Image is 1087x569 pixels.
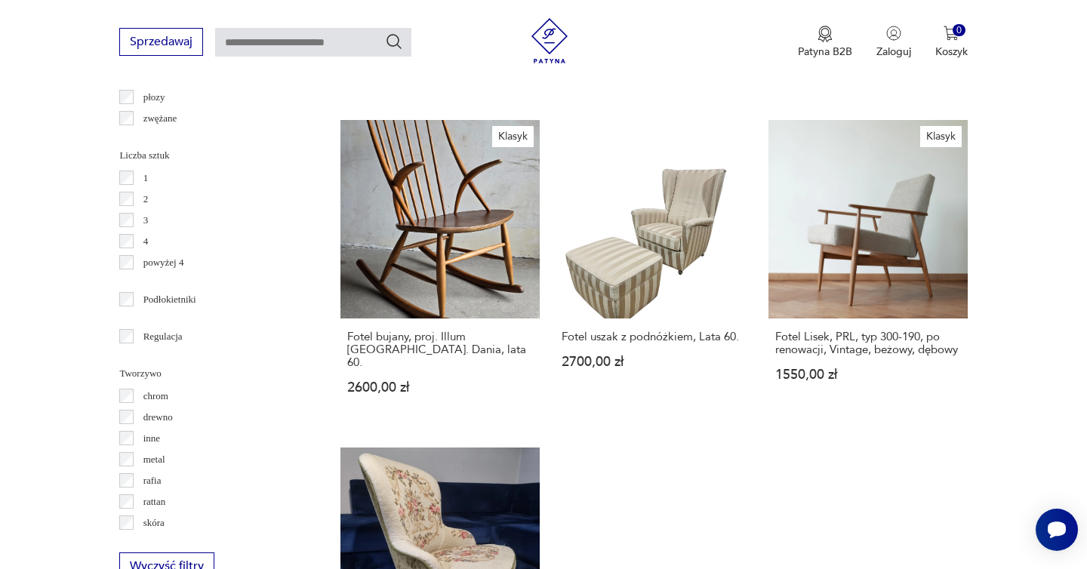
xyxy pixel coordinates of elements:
div: 0 [953,24,965,37]
p: powyżej 4 [143,254,184,271]
p: rattan [143,494,166,510]
a: KlasykFotel Lisek, PRL, typ 300-190, po renowacji, Vintage, beżowy, dębowyFotel Lisek, PRL, typ 3... [768,120,967,423]
a: Sprzedawaj [119,38,203,48]
img: Ikona medalu [818,26,833,42]
p: tkanina [143,536,172,552]
button: Zaloguj [876,26,911,59]
img: Patyna - sklep z meblami i dekoracjami vintage [527,18,572,63]
p: inne [143,430,160,447]
a: Ikona medaluPatyna B2B [798,26,852,59]
a: Fotel uszak z podnóżkiem, Lata 60.Fotel uszak z podnóżkiem, Lata 60.2700,00 zł [555,120,753,423]
p: Regulacja [143,328,183,345]
p: 4 [143,233,149,250]
iframe: Smartsupp widget button [1036,509,1078,551]
img: Ikona koszyka [944,26,959,41]
p: 2 [143,191,149,208]
p: 1 [143,170,149,186]
p: Podłokietniki [143,291,196,308]
p: 1550,00 zł [775,368,960,381]
p: Koszyk [935,45,968,59]
p: Liczba sztuk [119,147,304,164]
p: płozy [143,89,165,106]
button: Patyna B2B [798,26,852,59]
p: 3 [143,212,149,229]
p: drewno [143,409,173,426]
p: Patyna B2B [798,45,852,59]
h3: Fotel bujany, proj. Illum [GEOGRAPHIC_DATA]. Dania, lata 60. [347,331,532,369]
p: rafia [143,472,162,489]
img: Ikonka użytkownika [886,26,901,41]
p: 2700,00 zł [562,355,747,368]
h3: Fotel Lisek, PRL, typ 300-190, po renowacji, Vintage, beżowy, dębowy [775,331,960,356]
button: Szukaj [385,32,403,51]
p: Zaloguj [876,45,911,59]
p: metal [143,451,165,468]
button: Sprzedawaj [119,28,203,56]
button: 0Koszyk [935,26,968,59]
p: chrom [143,388,168,404]
p: skóra [143,515,165,531]
p: zwężane [143,110,177,127]
a: KlasykFotel bujany, proj. Illum Wikkelsø. Dania, lata 60.Fotel bujany, proj. Illum [GEOGRAPHIC_DA... [340,120,539,423]
p: 2600,00 zł [347,381,532,394]
h3: Fotel uszak z podnóżkiem, Lata 60. [562,331,747,343]
p: Tworzywo [119,365,304,382]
